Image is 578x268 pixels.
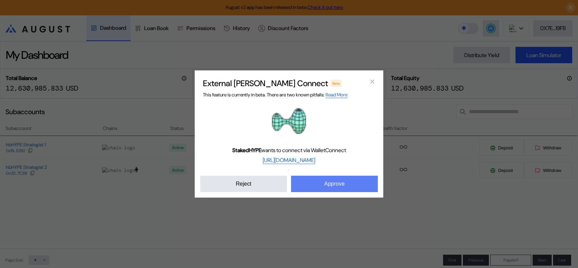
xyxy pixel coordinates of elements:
button: close modal [367,76,378,87]
span: This feature is currently in beta. There are two known pitfalls: [203,92,347,98]
b: StakedHYPE [232,147,261,154]
a: Read More [326,92,347,98]
button: Approve [291,176,378,192]
h2: External [PERSON_NAME] Connect [203,78,328,89]
span: wants to connect via WalletConnect [232,147,346,154]
div: Beta [331,80,342,86]
button: Reject [200,176,287,192]
a: [URL][DOMAIN_NAME] [263,157,315,164]
img: StakedHYPE logo [272,104,306,138]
